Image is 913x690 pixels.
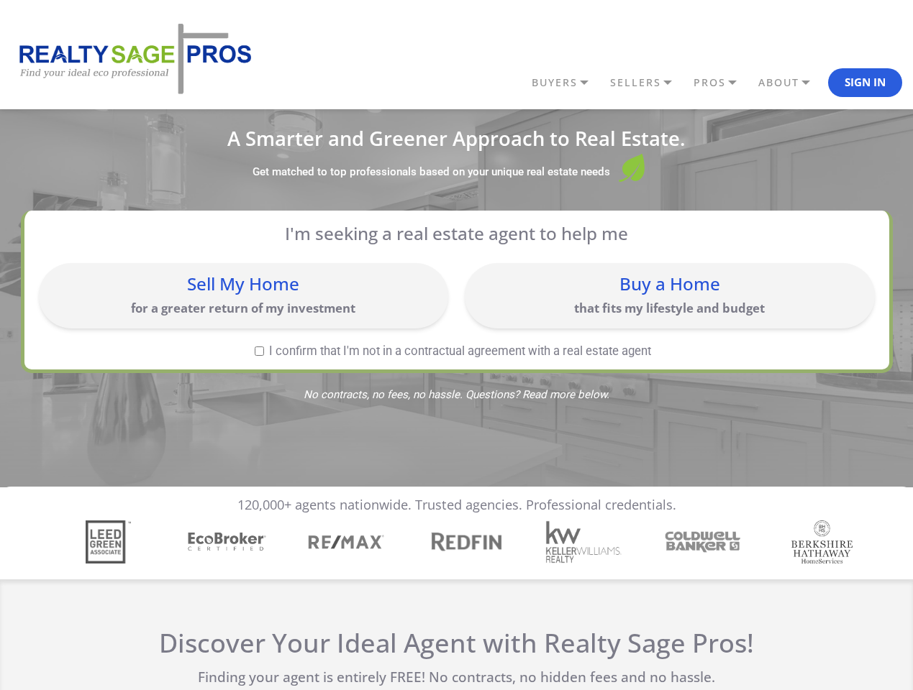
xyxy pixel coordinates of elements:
div: Sell My Home [46,275,441,293]
a: PROS [690,70,755,95]
h2: Discover Your Ideal Agent with Realty Sage Pros! [156,627,757,658]
label: I confirm that I'm not in a contractual agreement with a real estate agent [39,345,868,357]
label: Get matched to top professionals based on your unique real estate needs [253,165,610,180]
div: 2 / 7 [194,530,271,554]
div: Buy a Home [472,275,867,293]
h1: A Smarter and Greener Approach to Real Estate. [21,129,893,148]
p: Finding your agent is entirely FREE! No contracts, no hidden fees and no hassle. [156,669,757,686]
a: BUYERS [528,70,607,95]
a: ABOUT [755,70,828,95]
p: that fits my lifestyle and budget [472,300,867,316]
img: Sponsor Logo: Ecobroker [186,530,268,554]
img: Sponsor Logo: Leed Green Associate [86,520,131,563]
div: 3 / 7 [313,520,390,563]
div: 5 / 7 [551,520,628,563]
button: Sign In [828,68,902,97]
img: Sponsor Logo: Keller Williams Realty [545,520,622,563]
div: 1 / 7 [75,520,152,563]
p: 120,000+ agents nationwide. Trusted agencies. Professional credentials. [237,497,676,513]
p: for a greater return of my investment [46,300,441,316]
span: No contracts, no fees, no hassle. Questions? Read more below. [21,390,893,400]
a: SELLERS [607,70,690,95]
img: Sponsor Logo: Coldwell Banker [662,528,745,556]
p: I'm seeking a real estate agent to help me [58,223,855,244]
img: Sponsor Logo: Berkshire Hathaway [791,520,853,563]
img: REALTY SAGE PROS [11,22,255,96]
img: Sponsor Logo: Remax [307,520,384,563]
div: 4 / 7 [432,528,509,555]
input: I confirm that I'm not in a contractual agreement with a real estate agent [255,346,264,356]
img: Sponsor Logo: Redfin [424,528,507,555]
div: 7 / 7 [789,520,866,563]
div: 6 / 7 [670,528,747,556]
